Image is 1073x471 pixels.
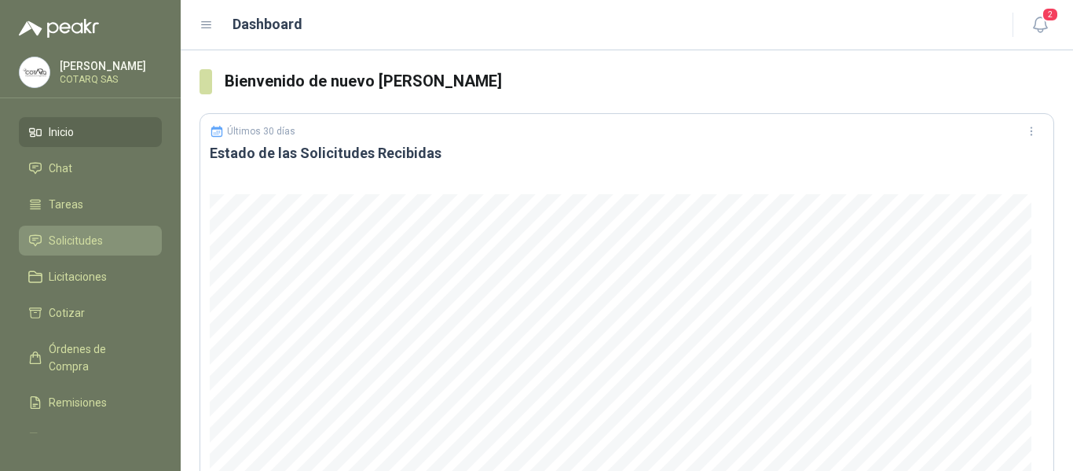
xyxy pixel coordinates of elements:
a: Configuración [19,424,162,454]
span: Remisiones [49,394,107,411]
button: 2 [1026,11,1054,39]
h3: Bienvenido de nuevo [PERSON_NAME] [225,69,1054,94]
span: Configuración [49,430,118,447]
p: COTARQ SAS [60,75,158,84]
a: Cotizar [19,298,162,328]
h1: Dashboard [233,13,302,35]
a: Inicio [19,117,162,147]
span: Inicio [49,123,74,141]
img: Company Logo [20,57,49,87]
a: Tareas [19,190,162,219]
span: Licitaciones [49,268,107,285]
span: Chat [49,160,72,177]
p: Últimos 30 días [227,126,295,137]
a: Chat [19,153,162,183]
span: Solicitudes [49,232,103,249]
span: 2 [1042,7,1059,22]
a: Licitaciones [19,262,162,292]
span: Órdenes de Compra [49,340,147,375]
h3: Estado de las Solicitudes Recibidas [210,144,1044,163]
span: Cotizar [49,304,85,322]
a: Remisiones [19,388,162,418]
a: Solicitudes [19,226,162,256]
a: Órdenes de Compra [19,334,162,381]
img: Logo peakr [19,19,99,38]
span: Tareas [49,196,83,213]
p: [PERSON_NAME] [60,61,158,72]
